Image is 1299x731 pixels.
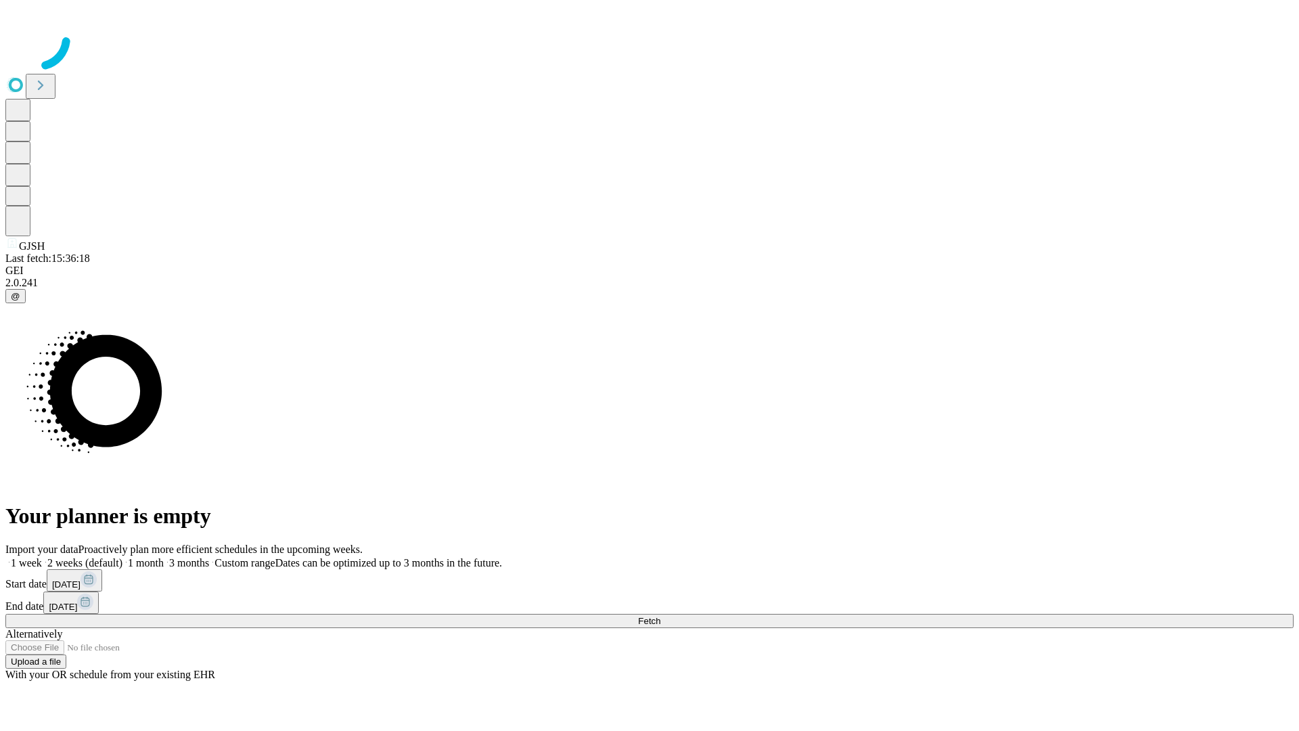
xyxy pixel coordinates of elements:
[5,289,26,303] button: @
[5,655,66,669] button: Upload a file
[5,614,1294,628] button: Fetch
[214,557,275,569] span: Custom range
[43,592,99,614] button: [DATE]
[5,569,1294,592] div: Start date
[5,628,62,640] span: Alternatively
[5,544,78,555] span: Import your data
[11,291,20,301] span: @
[5,592,1294,614] div: End date
[638,616,660,626] span: Fetch
[5,277,1294,289] div: 2.0.241
[5,252,90,264] span: Last fetch: 15:36:18
[19,240,45,252] span: GJSH
[52,579,81,590] span: [DATE]
[78,544,363,555] span: Proactively plan more efficient schedules in the upcoming weeks.
[5,504,1294,529] h1: Your planner is empty
[169,557,209,569] span: 3 months
[47,557,122,569] span: 2 weeks (default)
[275,557,502,569] span: Dates can be optimized up to 3 months in the future.
[5,669,215,680] span: With your OR schedule from your existing EHR
[11,557,42,569] span: 1 week
[5,265,1294,277] div: GEI
[47,569,102,592] button: [DATE]
[49,602,77,612] span: [DATE]
[128,557,164,569] span: 1 month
